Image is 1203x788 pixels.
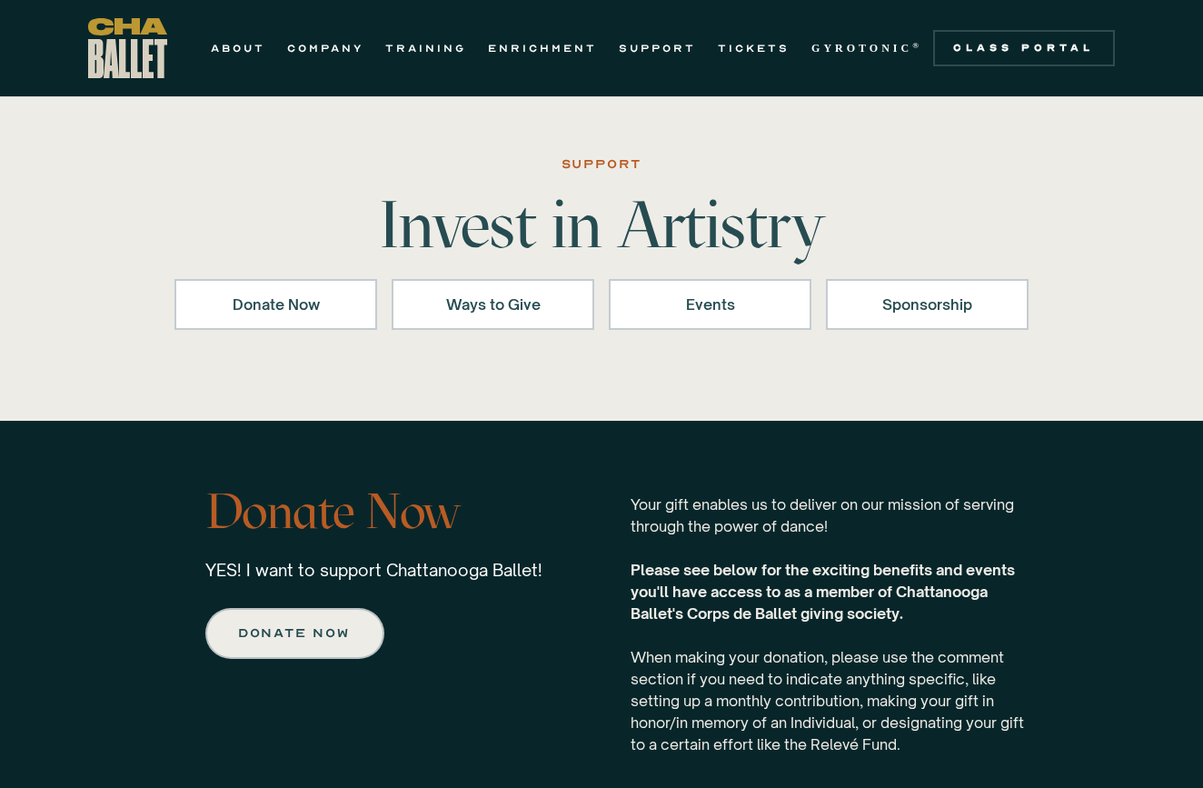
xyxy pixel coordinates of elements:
div: Sponsorship [850,294,1005,315]
p: Your gift enables us to deliver on our mission of serving through the power of dance! ‍ When maki... [631,475,1029,755]
div: SUPPORT [562,154,642,175]
a: SUPPORT [619,37,696,59]
a: COMPANY [287,37,363,59]
a: GYROTONIC® [811,37,922,59]
sup: ® [912,41,922,50]
a: TRAINING [385,37,466,59]
h1: Invest in Artistry [318,192,885,257]
div: Donate now [240,623,350,644]
a: ABOUT [211,37,265,59]
a: Class Portal [933,30,1115,66]
a: Donate now [205,608,384,659]
a: Events [609,279,811,330]
div: Ways to Give [415,294,571,315]
a: Sponsorship [826,279,1029,330]
a: ENRICHMENT [488,37,597,59]
div: Class Portal [944,41,1104,55]
div: Events [632,294,788,315]
a: home [88,18,167,78]
div: Donate Now [198,294,353,315]
a: Donate Now [174,279,377,330]
strong: Please see below for the exciting benefits and events you'll have access to as a member of Chatta... [631,561,1015,623]
a: Ways to Give [392,279,594,330]
p: YES! I want to support Chattanooga Ballet! [205,559,542,581]
strong: GYROTONIC [811,42,912,55]
h3: Donate Now [205,475,542,548]
a: TICKETS [718,37,790,59]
